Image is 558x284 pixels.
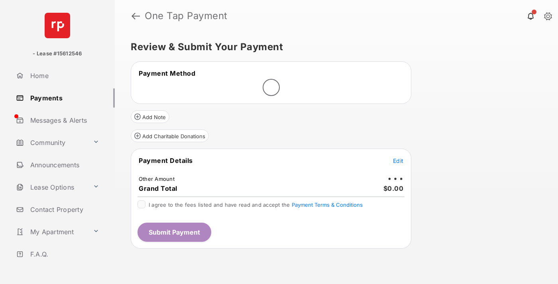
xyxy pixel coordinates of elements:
[138,175,175,182] td: Other Amount
[292,202,363,208] button: I agree to the fees listed and have read and accept the
[13,178,90,197] a: Lease Options
[139,69,195,77] span: Payment Method
[13,133,90,152] a: Community
[383,184,404,192] span: $0.00
[131,42,536,52] h5: Review & Submit Your Payment
[13,222,90,241] a: My Apartment
[13,245,115,264] a: F.A.Q.
[393,157,403,164] span: Edit
[139,157,193,165] span: Payment Details
[13,155,115,174] a: Announcements
[145,11,228,21] strong: One Tap Payment
[13,111,115,130] a: Messages & Alerts
[13,66,115,85] a: Home
[138,223,211,242] button: Submit Payment
[33,50,82,58] p: - Lease #15612546
[13,200,115,219] a: Contact Property
[13,88,115,108] a: Payments
[131,129,209,142] button: Add Charitable Donations
[131,110,169,123] button: Add Note
[139,184,177,192] span: Grand Total
[45,13,70,38] img: svg+xml;base64,PHN2ZyB4bWxucz0iaHR0cDovL3d3dy53My5vcmcvMjAwMC9zdmciIHdpZHRoPSI2NCIgaGVpZ2h0PSI2NC...
[393,157,403,165] button: Edit
[149,202,363,208] span: I agree to the fees listed and have read and accept the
